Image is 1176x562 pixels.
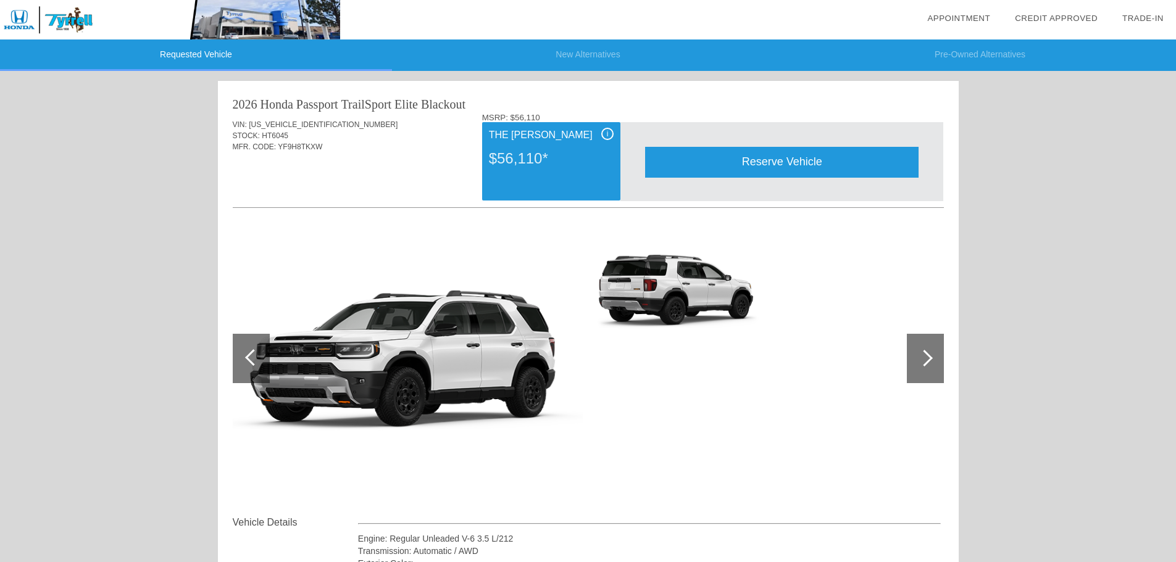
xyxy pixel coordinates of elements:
[249,120,398,129] span: [US_VEHICLE_IDENTIFICATION_NUMBER]
[233,143,277,151] span: MFR. CODE:
[278,143,322,151] span: YF9H8TKXW
[233,131,260,140] span: STOCK:
[392,39,784,71] li: New Alternatives
[358,532,941,545] div: Engine: Regular Unleaded V-6 3.5 L/212
[607,130,609,138] span: i
[358,545,941,557] div: Transmission: Automatic / AWD
[927,14,990,23] a: Appointment
[262,131,288,140] span: HT6045
[1015,14,1098,23] a: Credit Approved
[645,147,919,177] div: Reserve Vehicle
[482,113,944,122] div: MSRP: $56,110
[233,171,944,191] div: Quoted on [DATE] 10:24:59 PM
[233,515,358,530] div: Vehicle Details
[1122,14,1164,23] a: Trade-In
[233,228,583,489] img: 1.png
[341,96,465,113] div: TrailSport Elite Blackout
[489,143,614,175] div: $56,110*
[489,128,614,143] div: The [PERSON_NAME]
[784,39,1176,71] li: Pre-Owned Alternatives
[233,96,338,113] div: 2026 Honda Passport
[233,120,247,129] span: VIN:
[592,228,762,355] img: 2.png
